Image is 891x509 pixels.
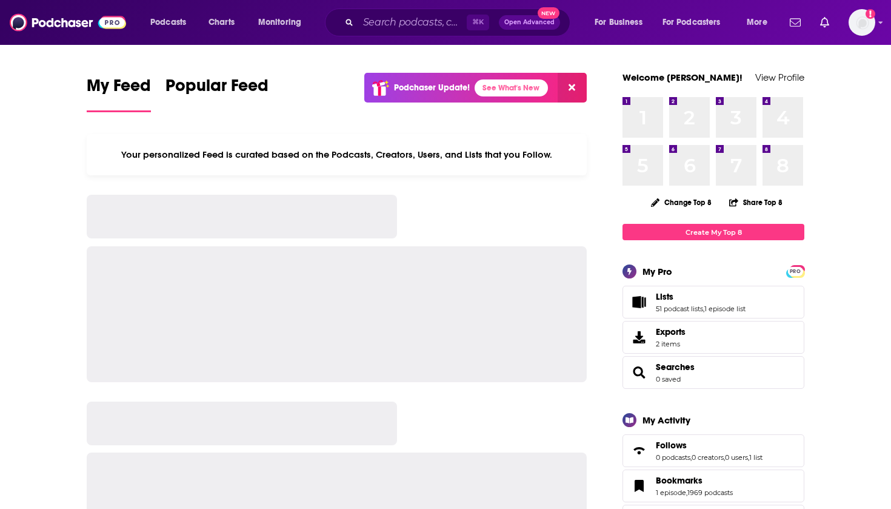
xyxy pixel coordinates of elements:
[586,13,658,32] button: open menu
[755,72,804,83] a: View Profile
[622,470,804,502] span: Bookmarks
[475,79,548,96] a: See What's New
[656,326,686,337] span: Exports
[627,477,651,494] a: Bookmarks
[788,266,803,275] a: PRO
[738,13,783,32] button: open menu
[655,13,738,32] button: open menu
[725,453,748,462] a: 0 users
[656,362,695,372] a: Searches
[504,19,555,25] span: Open Advanced
[748,453,749,462] span: ,
[165,75,269,112] a: Popular Feed
[656,375,681,383] a: 0 saved
[849,9,875,36] img: User Profile
[467,15,489,30] span: ⌘ K
[662,14,721,31] span: For Podcasters
[336,8,582,36] div: Search podcasts, credits, & more...
[201,13,242,32] a: Charts
[538,7,559,19] span: New
[644,195,719,210] button: Change Top 8
[747,14,767,31] span: More
[866,9,875,19] svg: Add a profile image
[656,488,686,497] a: 1 episode
[358,13,467,32] input: Search podcasts, credits, & more...
[686,488,687,497] span: ,
[258,14,301,31] span: Monitoring
[656,475,702,486] span: Bookmarks
[622,356,804,389] span: Searches
[849,9,875,36] span: Logged in as Mark.Hayward
[849,9,875,36] button: Show profile menu
[150,14,186,31] span: Podcasts
[704,305,746,313] a: 1 episode list
[788,267,803,276] span: PRO
[815,12,834,33] a: Show notifications dropdown
[209,14,235,31] span: Charts
[627,442,651,459] a: Follows
[622,321,804,354] a: Exports
[729,190,783,214] button: Share Top 8
[690,453,692,462] span: ,
[656,291,673,302] span: Lists
[622,286,804,319] span: Lists
[627,329,651,346] span: Exports
[394,83,470,93] p: Podchaser Update!
[656,453,690,462] a: 0 podcasts
[627,364,651,381] a: Searches
[656,305,703,313] a: 51 podcast lists
[622,224,804,240] a: Create My Top 8
[499,15,560,30] button: Open AdvancedNew
[642,266,672,277] div: My Pro
[656,475,733,486] a: Bookmarks
[622,434,804,467] span: Follows
[785,12,806,33] a: Show notifications dropdown
[642,414,690,426] div: My Activity
[687,488,733,497] a: 1969 podcasts
[627,294,651,311] a: Lists
[250,13,317,32] button: open menu
[87,75,151,112] a: My Feed
[724,453,725,462] span: ,
[656,440,687,451] span: Follows
[656,440,763,451] a: Follows
[87,134,587,175] div: Your personalized Feed is curated based on the Podcasts, Creators, Users, and Lists that you Follow.
[622,72,743,83] a: Welcome [PERSON_NAME]!
[692,453,724,462] a: 0 creators
[142,13,202,32] button: open menu
[165,75,269,103] span: Popular Feed
[749,453,763,462] a: 1 list
[656,291,746,302] a: Lists
[10,11,126,34] img: Podchaser - Follow, Share and Rate Podcasts
[703,305,704,313] span: ,
[595,14,642,31] span: For Business
[656,340,686,348] span: 2 items
[87,75,151,103] span: My Feed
